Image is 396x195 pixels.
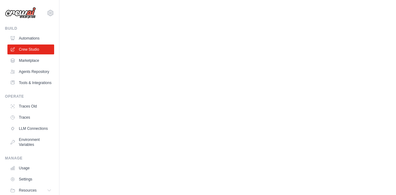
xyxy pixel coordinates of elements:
a: Marketplace [7,56,54,66]
a: Traces Old [7,101,54,111]
img: Logo [5,7,36,19]
a: Crew Studio [7,45,54,54]
a: Settings [7,174,54,184]
div: Operate [5,94,54,99]
a: Environment Variables [7,135,54,150]
a: Usage [7,163,54,173]
span: Resources [19,188,37,193]
a: LLM Connections [7,124,54,134]
div: Manage [5,156,54,161]
a: Agents Repository [7,67,54,77]
a: Tools & Integrations [7,78,54,88]
div: Build [5,26,54,31]
a: Traces [7,112,54,122]
a: Automations [7,33,54,43]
